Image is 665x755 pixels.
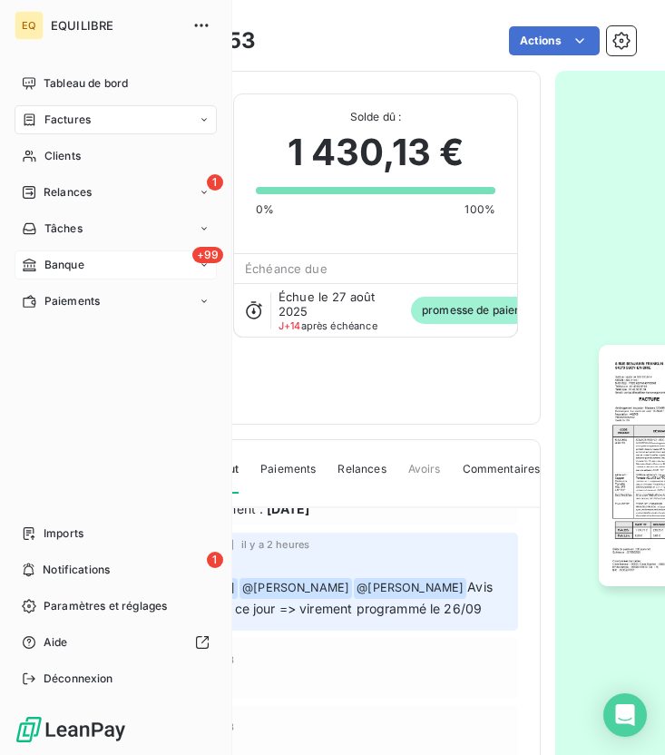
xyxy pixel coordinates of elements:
[260,461,316,492] span: Paiements
[44,257,84,273] span: Banque
[44,634,68,651] span: Aide
[44,293,100,309] span: Paiements
[51,18,181,33] span: EQUILIBRE
[279,289,396,319] span: Échue le 27 août 2025
[44,598,167,614] span: Paramètres et réglages
[207,174,223,191] span: 1
[288,125,465,180] span: 1 430,13 €
[207,552,223,568] span: 1
[44,525,83,542] span: Imports
[509,26,600,55] button: Actions
[44,221,83,237] span: Tâches
[44,148,81,164] span: Clients
[465,201,495,218] span: 100%
[463,461,541,492] span: Commentaires
[245,261,328,276] span: Échéance due
[256,201,274,218] span: 0%
[337,461,386,492] span: Relances
[44,184,92,201] span: Relances
[267,499,309,518] span: [DATE]
[15,11,44,40] div: EQ
[279,320,377,331] span: après échéance
[44,671,113,687] span: Déconnexion
[44,112,91,128] span: Factures
[241,539,309,550] span: il y a 2 heures
[192,247,223,263] span: +99
[43,562,110,578] span: Notifications
[15,628,217,657] a: Aide
[279,319,301,332] span: J+14
[15,715,127,744] img: Logo LeanPay
[603,693,647,737] div: Open Intercom Messenger
[256,109,495,125] span: Solde dû :
[354,578,466,599] span: @ [PERSON_NAME]
[44,75,128,92] span: Tableau de bord
[240,578,352,599] span: @ [PERSON_NAME]
[408,461,441,492] span: Avoirs
[411,297,553,324] span: promesse de paiement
